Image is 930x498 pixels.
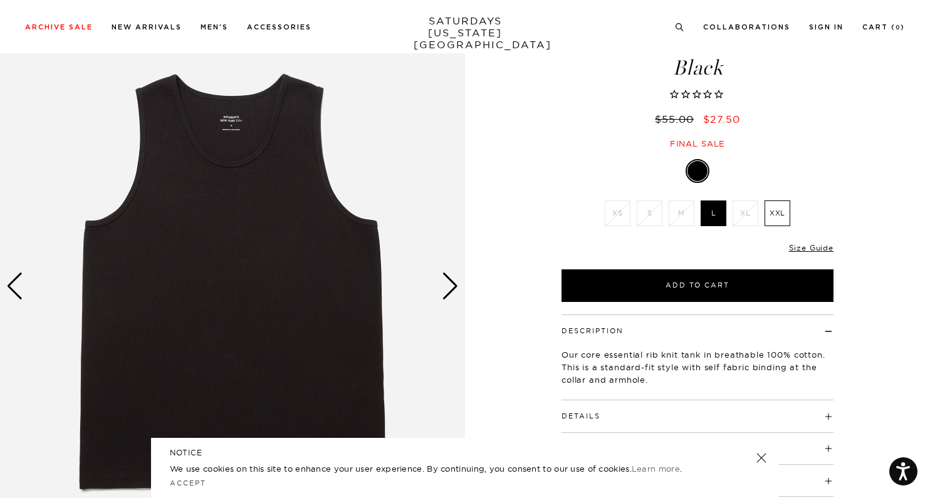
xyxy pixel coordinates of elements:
[703,113,740,125] span: $27.50
[25,24,93,31] a: Archive Sale
[247,24,311,31] a: Accessories
[896,25,901,31] small: 0
[562,348,833,386] p: Our core essential rib knit tank in breathable 100% cotton. This is a standard-fit style with sel...
[560,58,835,78] span: Black
[562,413,600,420] button: Details
[655,113,699,125] del: $55.00
[809,24,844,31] a: Sign In
[562,269,833,302] button: Add to Cart
[560,88,835,101] span: Rated 0.0 out of 5 stars 0 reviews
[6,272,23,300] div: Previous slide
[201,24,228,31] a: Men's
[701,200,726,226] label: L
[442,272,459,300] div: Next slide
[703,24,790,31] a: Collaborations
[560,138,835,149] div: Final sale
[789,243,833,252] a: Size Guide
[414,15,517,51] a: SATURDAYS[US_STATE][GEOGRAPHIC_DATA]
[112,24,182,31] a: New Arrivals
[170,462,716,475] p: We use cookies on this site to enhance your user experience. By continuing, you consent to our us...
[632,464,680,474] a: Learn more
[560,34,835,78] h1: Cotton Rib Tank
[170,447,760,459] h5: NOTICE
[170,479,206,487] a: Accept
[765,200,790,226] label: XXL
[862,24,905,31] a: Cart (0)
[562,328,624,335] button: Description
